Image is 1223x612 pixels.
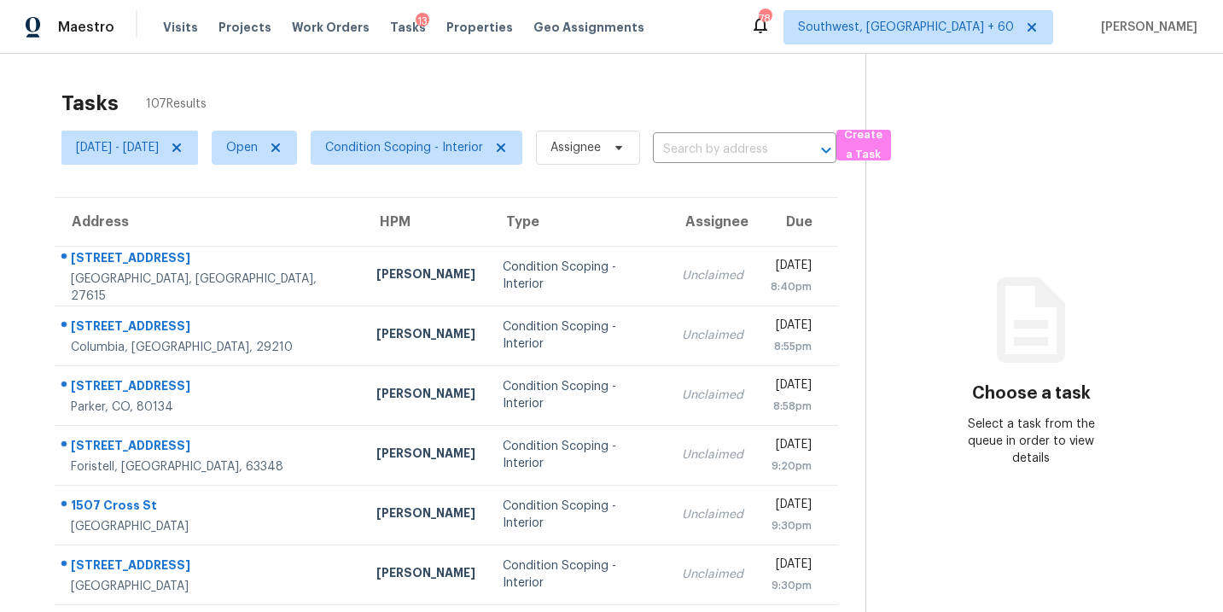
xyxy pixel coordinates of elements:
div: 1507 Cross St [71,497,349,518]
div: [STREET_ADDRESS] [71,557,349,578]
div: 8:40pm [771,278,812,295]
div: [GEOGRAPHIC_DATA] [71,518,349,535]
div: 9:30pm [771,517,812,534]
div: [PERSON_NAME] [376,385,475,406]
div: Unclaimed [682,327,743,344]
span: Create a Task [845,125,882,165]
div: [PERSON_NAME] [376,325,475,347]
h3: Choose a task [972,385,1091,402]
div: [DATE] [771,496,812,517]
span: Geo Assignments [533,19,644,36]
span: Open [226,139,258,156]
div: [STREET_ADDRESS] [71,318,349,339]
div: Unclaimed [682,267,743,284]
input: Search by address [653,137,789,163]
div: 8:58pm [771,398,812,415]
div: Columbia, [GEOGRAPHIC_DATA], 29210 [71,339,349,356]
div: Unclaimed [682,506,743,523]
div: [GEOGRAPHIC_DATA] [71,578,349,595]
div: Condition Scoping - Interior [503,557,655,592]
span: Work Orders [292,19,370,36]
div: 784 [759,10,771,27]
div: [PERSON_NAME] [376,445,475,466]
span: Maestro [58,19,114,36]
div: Foristell, [GEOGRAPHIC_DATA], 63348 [71,458,349,475]
button: Create a Task [836,130,891,160]
span: Visits [163,19,198,36]
div: Unclaimed [682,446,743,463]
div: [DATE] [771,556,812,577]
span: [DATE] - [DATE] [76,139,159,156]
th: Due [757,198,838,246]
span: [PERSON_NAME] [1094,19,1197,36]
div: Select a task from the queue in order to view details [949,416,1114,467]
div: [STREET_ADDRESS] [71,377,349,399]
button: Open [814,138,838,162]
span: Tasks [390,21,426,33]
div: 9:30pm [771,577,812,594]
span: Southwest, [GEOGRAPHIC_DATA] + 60 [798,19,1014,36]
span: 107 Results [146,96,207,113]
span: Properties [446,19,513,36]
th: Assignee [668,198,757,246]
div: [STREET_ADDRESS] [71,437,349,458]
div: [PERSON_NAME] [376,265,475,287]
span: Projects [218,19,271,36]
div: [DATE] [771,376,812,398]
div: [PERSON_NAME] [376,564,475,586]
th: HPM [363,198,489,246]
span: Condition Scoping - Interior [325,139,483,156]
div: Unclaimed [682,387,743,404]
th: Type [489,198,668,246]
div: [DATE] [771,436,812,458]
div: 9:20pm [771,458,812,475]
div: Condition Scoping - Interior [503,378,655,412]
th: Address [55,198,363,246]
h2: Tasks [61,95,119,112]
div: [DATE] [771,317,812,338]
div: 8:55pm [771,338,812,355]
div: [STREET_ADDRESS] [71,249,349,271]
div: Condition Scoping - Interior [503,259,655,293]
div: [GEOGRAPHIC_DATA], [GEOGRAPHIC_DATA], 27615 [71,271,349,305]
div: Parker, CO, 80134 [71,399,349,416]
div: Condition Scoping - Interior [503,318,655,353]
div: [PERSON_NAME] [376,504,475,526]
div: Condition Scoping - Interior [503,498,655,532]
div: Condition Scoping - Interior [503,438,655,472]
div: 13 [416,13,429,30]
span: Assignee [550,139,601,156]
div: Unclaimed [682,566,743,583]
div: [DATE] [771,257,812,278]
